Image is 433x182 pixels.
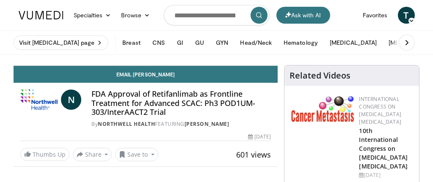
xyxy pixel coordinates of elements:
button: GI [172,34,188,51]
img: Northwell Health [20,90,58,110]
a: Favorites [358,7,393,24]
button: Ask with AI [276,7,330,24]
input: Search topics, interventions [164,5,270,25]
a: International Congress on [MEDICAL_DATA] [MEDICAL_DATA] [359,95,401,125]
img: 6ff8bc22-9509-4454-a4f8-ac79dd3b8976.png.150x105_q85_autocrop_double_scale_upscale_version-0.2.png [291,95,355,122]
button: Head/Neck [235,34,277,51]
h4: FDA Approval of Retifanlimab as Frontline Treatment for Advanced SCAC: Ph3 POD1UM-303/InterAACT2 ... [91,90,271,117]
button: Breast [117,34,145,51]
button: CNS [147,34,170,51]
button: GYN [211,34,233,51]
button: Share [73,148,112,161]
a: T [398,7,415,24]
div: By FEATURING [91,120,271,128]
div: [DATE] [359,171,412,179]
img: VuMedi Logo [19,11,63,19]
button: Save to [115,148,158,161]
div: [DATE] [248,133,271,141]
button: Hematology [279,34,323,51]
a: 10th International Congress on [MEDICAL_DATA] [MEDICAL_DATA] [359,127,407,170]
a: Visit [MEDICAL_DATA] page [14,35,109,50]
span: 601 views [236,149,271,160]
h4: Related Videos [290,71,350,81]
a: [PERSON_NAME] [185,120,229,128]
a: Browse [116,7,155,24]
a: Northwell Health [98,120,155,128]
a: Specialties [69,7,116,24]
a: Email [PERSON_NAME] [14,66,278,83]
a: Thumbs Up [20,148,69,161]
button: GU [190,34,209,51]
button: [MEDICAL_DATA] [325,34,382,51]
a: N [61,90,81,110]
